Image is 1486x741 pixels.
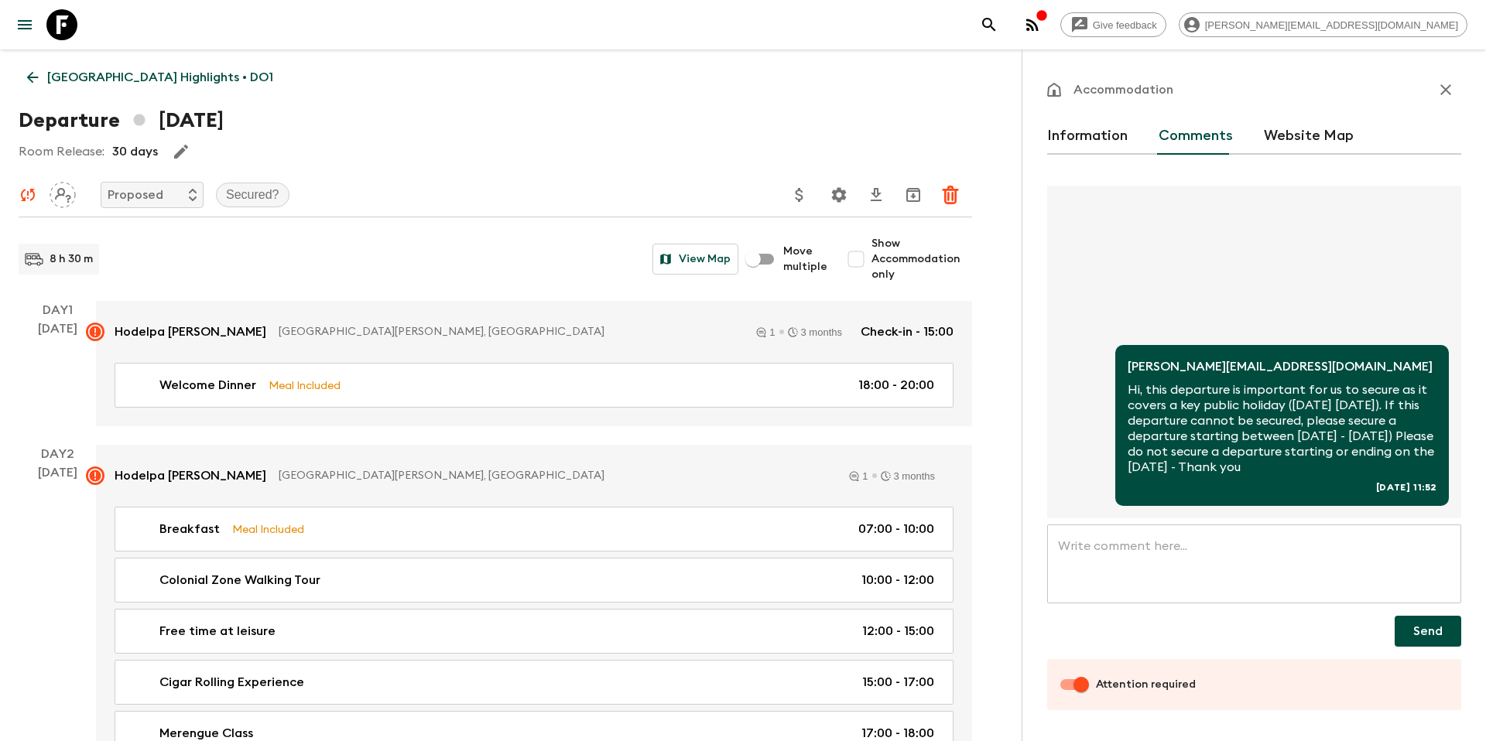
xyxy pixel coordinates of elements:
button: search adventures [974,9,1005,40]
div: 1 [756,327,775,337]
p: Free time at leisure [159,622,276,640]
span: Move multiple [783,244,828,275]
div: Secured? [216,183,289,207]
p: Check-in - 15:00 [861,323,954,341]
p: 15:00 - 17:00 [862,673,934,691]
a: Cigar Rolling Experience15:00 - 17:00 [115,660,954,705]
span: Show Accommodation only [871,236,972,282]
button: Comments [1159,118,1233,155]
p: 07:00 - 10:00 [858,520,934,538]
p: [PERSON_NAME][EMAIL_ADDRESS][DOMAIN_NAME] [1128,357,1433,376]
p: [GEOGRAPHIC_DATA][PERSON_NAME], [GEOGRAPHIC_DATA] [279,468,830,483]
p: Proposed [108,186,163,204]
p: [GEOGRAPHIC_DATA][PERSON_NAME], [GEOGRAPHIC_DATA] [279,324,738,340]
p: 18:00 - 20:00 [858,376,934,394]
p: Day 1 [19,301,96,319]
button: Archive (Completed, Cancelled or Unsynced Departures only) [898,179,929,210]
p: Secured? [226,186,279,204]
p: 12:00 - 15:00 [862,622,934,640]
button: Information [1047,118,1128,155]
button: Delete [935,179,966,210]
button: Download CSV [861,179,892,210]
a: BreakfastMeal Included07:00 - 10:00 [115,507,954,551]
div: 1 [849,471,868,481]
p: Cigar Rolling Experience [159,673,304,691]
p: Hodelpa [PERSON_NAME] [115,323,266,341]
p: Day 2 [19,445,96,463]
a: Free time at leisure12:00 - 15:00 [115,609,954,654]
p: Hodelpa [PERSON_NAME] [115,466,266,485]
a: Colonial Zone Walking Tour10:00 - 12:00 [115,558,954,603]
p: Room Release: [19,142,104,161]
a: Hodelpa [PERSON_NAME][GEOGRAPHIC_DATA][PERSON_NAME], [GEOGRAPHIC_DATA]13 monthsCheck-in - 15:00 [96,301,972,363]
p: Meal Included [232,521,304,538]
p: 10:00 - 12:00 [861,571,934,589]
div: [DATE] [38,319,77,426]
button: menu [9,9,40,40]
p: Accommodation [1073,80,1173,99]
p: Breakfast [159,520,220,538]
button: Send [1395,616,1461,647]
div: [PERSON_NAME][EMAIL_ADDRESS][DOMAIN_NAME] [1179,12,1467,37]
span: [DATE] 11:52 [1376,481,1436,493]
svg: Unable to sync - Check prices and secured [19,186,37,204]
button: View Map [652,244,738,275]
button: Settings [823,179,854,210]
span: [PERSON_NAME][EMAIL_ADDRESS][DOMAIN_NAME] [1197,19,1467,31]
p: 30 days [112,142,158,161]
a: [GEOGRAPHIC_DATA] Highlights • DO1 [19,62,282,93]
span: Attention required [1096,677,1196,692]
p: 8 h 30 m [50,251,93,267]
p: Hi, this departure is important for us to secure as it covers a key public holiday ([DATE] [DATE]... [1128,382,1436,475]
div: 3 months [881,471,935,481]
h1: Departure [DATE] [19,105,224,136]
div: 3 months [788,327,842,337]
a: Hodelpa [PERSON_NAME][GEOGRAPHIC_DATA][PERSON_NAME], [GEOGRAPHIC_DATA]13 months [96,445,972,507]
a: Welcome DinnerMeal Included18:00 - 20:00 [115,363,954,408]
p: Colonial Zone Walking Tour [159,571,320,589]
span: Give feedback [1084,19,1166,31]
p: Welcome Dinner [159,376,256,394]
button: Website Map [1264,118,1354,155]
span: Assign pack leader [50,186,76,199]
button: Update Price, Early Bird Discount and Costs [784,179,815,210]
p: Meal Included [269,377,341,394]
p: [GEOGRAPHIC_DATA] Highlights • DO1 [47,68,273,87]
a: Give feedback [1060,12,1166,37]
